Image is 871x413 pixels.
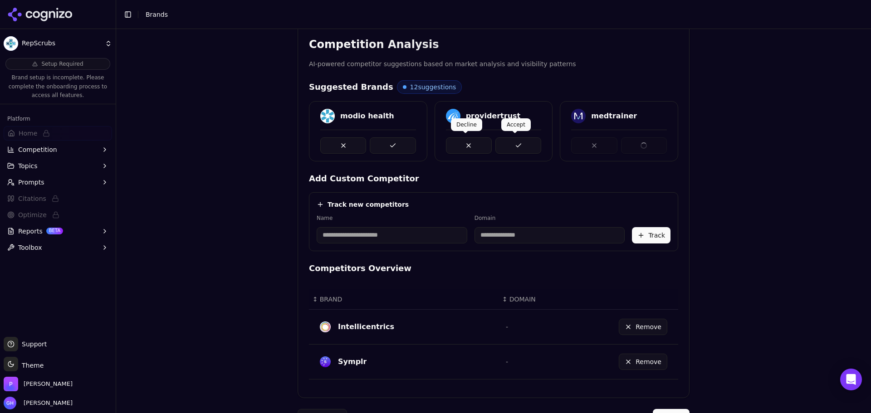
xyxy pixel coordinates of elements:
p: AI-powered competitor suggestions based on market analysis and visibility patterns [309,59,678,69]
h4: Add Custom Competitor [309,172,678,185]
button: Competition [4,142,112,157]
label: Name [317,214,467,222]
span: - [506,358,508,365]
p: Decline [456,121,477,128]
img: providertrust [446,109,460,123]
h3: Competition Analysis [309,37,678,52]
span: Perrill [24,380,73,388]
span: Competition [18,145,57,154]
p: Brand setup is incomplete. Please complete the onboarding process to access all features. [5,73,110,100]
span: Brands [146,11,168,18]
span: - [506,323,508,330]
div: Intellicentrics [338,321,394,332]
span: Theme [18,362,44,369]
div: Symplr [338,356,367,367]
span: Setup Required [41,60,83,68]
span: BETA [46,228,63,234]
span: Reports [18,227,43,236]
div: Platform [4,112,112,126]
span: Support [18,340,47,349]
h4: Track new competitors [328,200,409,209]
label: Domain [475,214,625,222]
img: Perrill [4,377,18,391]
div: ↕DOMAIN [502,295,575,304]
button: Topics [4,159,112,173]
div: providertrust [466,111,521,121]
button: Toolbox [4,240,112,255]
span: RepScrubs [22,39,101,48]
span: BRAND [320,295,343,304]
div: Data table [309,289,678,379]
span: Optimize [18,210,47,219]
th: DOMAIN [499,289,578,310]
div: Open Intercom Messenger [840,369,862,390]
th: BRAND [309,289,499,310]
div: medtrainer [591,111,637,121]
span: Topics [18,161,38,170]
div: modio health [340,111,394,121]
img: Grace Hallen [4,397,16,409]
span: Home [19,129,37,138]
button: ReportsBETA [4,224,112,238]
div: ↕BRAND [313,295,495,304]
img: RepScrubs [4,36,18,51]
button: Track [632,227,670,243]
button: Remove [619,319,667,335]
h4: Suggested Brands [309,81,393,93]
p: Accept [507,121,525,128]
span: DOMAIN [509,295,536,304]
span: Prompts [18,178,44,187]
span: Citations [18,194,46,203]
button: Open user button [4,397,73,409]
span: Toolbox [18,243,42,252]
nav: breadcrumb [146,10,846,19]
h4: Competitors Overview [309,262,678,275]
button: Prompts [4,175,112,189]
button: Remove [619,354,667,370]
span: [PERSON_NAME] [20,399,73,407]
img: medtrainer [571,109,586,123]
button: Open organization switcher [4,377,73,391]
span: 12 suggestions [410,83,456,92]
img: modio health [320,109,335,123]
img: intellicentrics [320,321,331,332]
img: Symplr [320,356,331,367]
